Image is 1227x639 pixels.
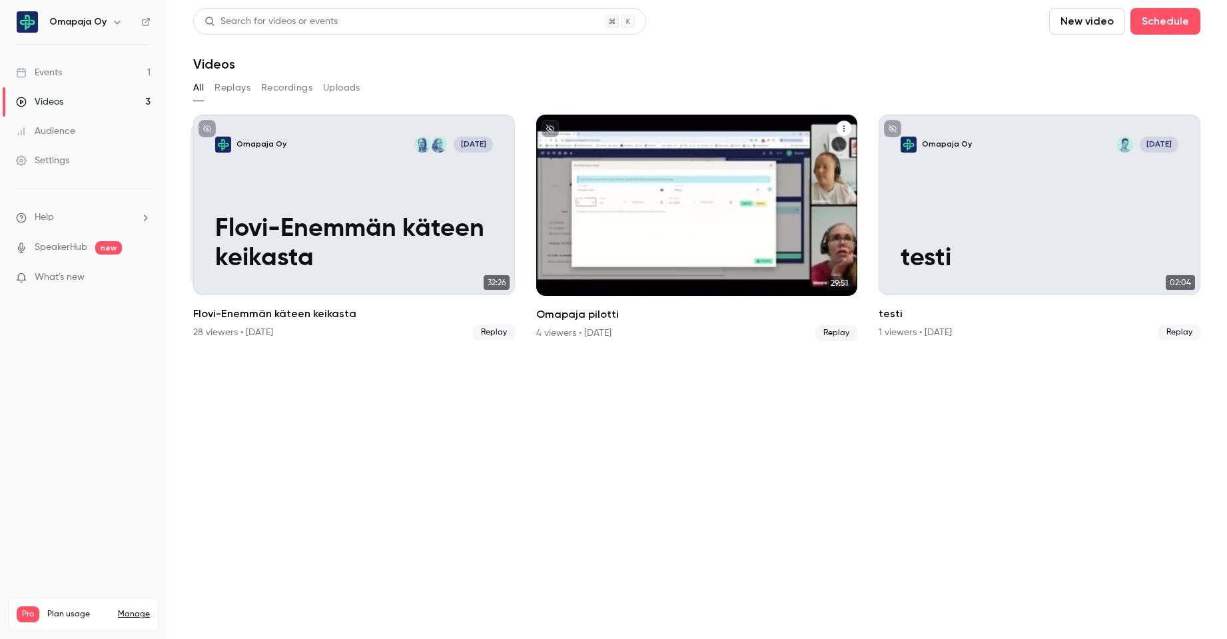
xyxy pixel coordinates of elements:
ul: Videos [193,115,1200,341]
div: Events [16,66,62,79]
span: What's new [35,271,85,285]
h6: Omapaja Oy [49,15,107,29]
span: 02:04 [1166,275,1195,290]
button: All [193,77,204,99]
section: Videos [193,8,1200,631]
span: Plan usage [47,609,110,620]
div: Audience [16,125,75,138]
span: [DATE] [1140,137,1179,153]
button: unpublished [884,120,901,137]
a: Flovi-Enemmän käteen keikastaOmapaja OyMaaret PeltoniemiEveliina Pannula[DATE]Flovi-Enemmän kätee... [193,115,515,340]
span: new [95,241,122,255]
iframe: Noticeable Trigger [135,272,151,284]
button: New video [1049,8,1125,35]
a: testiOmapaja OySampsa Veteläinen[DATE]testi02:04testi1 viewers • [DATE]Replay [879,115,1200,340]
img: testi [901,137,917,153]
img: Sampsa Veteläinen [1117,137,1133,153]
span: Help [35,211,54,225]
img: Omapaja Oy [17,11,38,33]
li: help-dropdown-opener [16,211,151,225]
a: SpeakerHub [35,241,87,255]
button: Recordings [261,77,312,99]
h2: Omapaja pilotti [536,307,858,322]
button: Uploads [323,77,360,99]
button: unpublished [542,120,559,137]
img: Eveliina Pannula [414,137,430,153]
span: 29:51 [827,276,852,291]
div: 1 viewers • [DATE] [879,326,952,339]
div: Search for videos or events [204,15,338,29]
li: Omapaja pilotti [536,115,858,341]
p: testi [901,245,1179,274]
span: Replay [1158,324,1200,340]
button: Schedule [1130,8,1200,35]
h2: Flovi-Enemmän käteen keikasta [193,306,515,322]
li: Flovi-Enemmän käteen keikasta [193,115,515,341]
span: Pro [17,606,39,622]
img: Flovi-Enemmän käteen keikasta [215,137,231,153]
p: Omapaja Oy [236,139,286,150]
span: Replay [815,325,857,341]
span: 32:26 [484,275,510,290]
div: Videos [16,95,63,109]
span: Replay [473,324,515,340]
div: Settings [16,154,69,167]
p: Omapaja Oy [922,139,972,150]
h1: Videos [193,56,235,72]
a: Manage [118,609,150,620]
p: Flovi-Enemmän käteen keikasta [215,215,494,273]
div: 28 viewers • [DATE] [193,326,273,339]
button: Replays [214,77,250,99]
button: unpublished [199,120,216,137]
li: testi [879,115,1200,341]
div: 4 viewers • [DATE] [536,326,612,340]
span: [DATE] [454,137,493,153]
a: 29:51Omapaja pilotti4 viewers • [DATE]Replay [536,115,858,341]
h2: testi [879,306,1200,322]
img: Maaret Peltoniemi [431,137,447,153]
